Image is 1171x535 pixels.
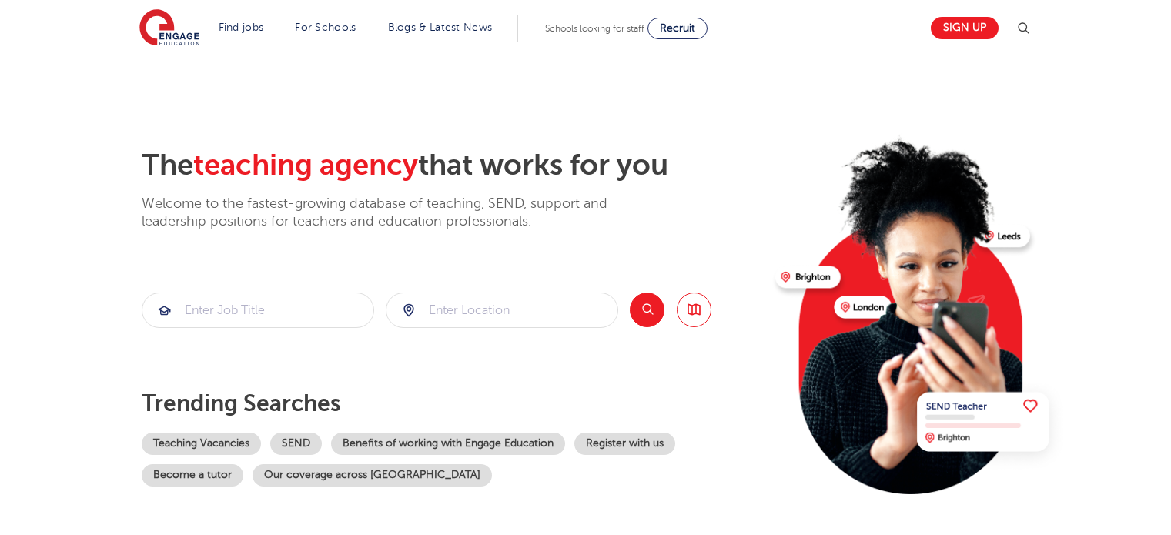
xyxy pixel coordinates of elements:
a: SEND [270,433,322,455]
a: Sign up [931,17,999,39]
input: Submit [386,293,617,327]
a: For Schools [295,22,356,33]
a: Become a tutor [142,464,243,487]
span: Schools looking for staff [545,23,644,34]
input: Submit [142,293,373,327]
a: Benefits of working with Engage Education [331,433,565,455]
span: teaching agency [193,149,418,182]
h2: The that works for you [142,148,763,183]
a: Blogs & Latest News [388,22,493,33]
p: Welcome to the fastest-growing database of teaching, SEND, support and leadership positions for t... [142,195,650,231]
a: Recruit [647,18,708,39]
img: Engage Education [139,9,199,48]
a: Our coverage across [GEOGRAPHIC_DATA] [253,464,492,487]
a: Teaching Vacancies [142,433,261,455]
a: Find jobs [219,22,264,33]
div: Submit [386,293,618,328]
a: Register with us [574,433,675,455]
div: Submit [142,293,374,328]
button: Search [630,293,664,327]
p: Trending searches [142,390,763,417]
span: Recruit [660,22,695,34]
